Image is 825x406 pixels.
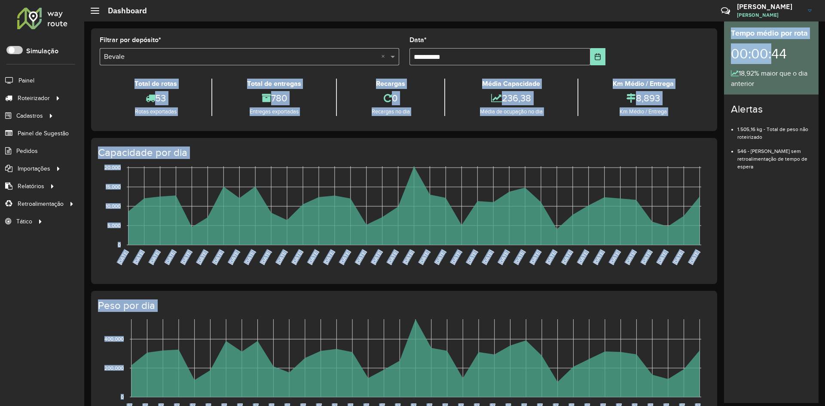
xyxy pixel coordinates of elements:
span: Cadastros [16,111,43,120]
text: [DATE] [323,249,335,266]
text: 20,000 [104,165,121,170]
div: 00:00:44 [731,39,812,68]
h3: [PERSON_NAME] [737,3,801,11]
text: [DATE] [418,249,431,266]
text: [DATE] [228,249,240,266]
text: [DATE] [212,249,224,266]
div: Média Capacidade [447,79,575,89]
li: 1.505,16 kg - Total de peso não roteirizado [737,119,812,141]
text: [DATE] [244,249,256,266]
text: [DATE] [450,249,462,266]
text: [DATE] [513,249,526,266]
div: Km Médio / Entrega [581,79,706,89]
span: Retroalimentação [18,199,64,208]
text: [DATE] [164,249,177,266]
div: 780 [214,89,333,107]
h2: Dashboard [99,6,147,15]
text: [DATE] [196,249,208,266]
text: [DATE] [608,249,621,266]
text: 15,000 [106,184,121,189]
span: Pedidos [16,147,38,156]
button: Choose Date [590,48,605,65]
div: 8,893 [581,89,706,107]
div: 236,38 [447,89,575,107]
span: Painel [18,76,34,85]
span: Roteirizador [18,94,50,103]
text: [DATE] [370,249,383,266]
span: Clear all [381,52,388,62]
span: [PERSON_NAME] [737,11,801,19]
text: 10,000 [106,203,121,209]
text: [DATE] [529,249,541,266]
li: 546 - [PERSON_NAME] sem retroalimentação de tempo de espera [737,141,812,171]
text: [DATE] [672,249,684,266]
div: Total de rotas [102,79,209,89]
text: [DATE] [116,249,129,266]
text: 200,000 [104,365,124,371]
label: Data [409,35,427,45]
text: [DATE] [656,249,669,266]
label: Simulação [26,46,58,56]
text: [DATE] [577,249,589,266]
div: Recargas no dia [339,107,442,116]
text: [DATE] [148,249,161,266]
span: Importações [18,164,50,173]
text: [DATE] [339,249,351,266]
text: [DATE] [275,249,288,266]
text: [DATE] [482,249,494,266]
div: Rotas exportadas [102,107,209,116]
text: [DATE] [561,249,573,266]
div: Km Médio / Entrega [581,107,706,116]
span: Relatórios [18,182,44,191]
text: [DATE] [688,249,700,266]
text: [DATE] [180,249,192,266]
div: Total de entregas [214,79,333,89]
h4: Capacidade por dia [98,147,709,159]
text: [DATE] [624,249,637,266]
text: [DATE] [402,249,415,266]
text: 5,000 [107,223,121,228]
span: Tático [16,217,32,226]
text: [DATE] [260,249,272,266]
text: [DATE] [593,249,605,266]
text: [DATE] [307,249,319,266]
a: Contato Rápido [716,2,735,20]
text: [DATE] [498,249,510,266]
div: 53 [102,89,209,107]
text: 400,000 [104,336,124,342]
div: Média de ocupação no dia [447,107,575,116]
div: Tempo médio por rota [731,27,812,39]
div: Recargas [339,79,442,89]
text: [DATE] [640,249,653,266]
text: [DATE] [291,249,303,266]
div: Entregas exportadas [214,107,333,116]
div: 0 [339,89,442,107]
h4: Peso por dia [98,299,709,312]
text: [DATE] [434,249,446,266]
label: Filtrar por depósito [100,35,161,45]
div: 18,92% maior que o dia anterior [731,68,812,89]
text: 0 [118,242,121,247]
text: [DATE] [354,249,367,266]
text: 0 [121,394,124,400]
text: [DATE] [545,249,557,266]
span: Painel de Sugestão [18,129,69,138]
text: [DATE] [466,249,478,266]
text: [DATE] [132,249,145,266]
h4: Alertas [731,103,812,116]
text: [DATE] [386,249,399,266]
